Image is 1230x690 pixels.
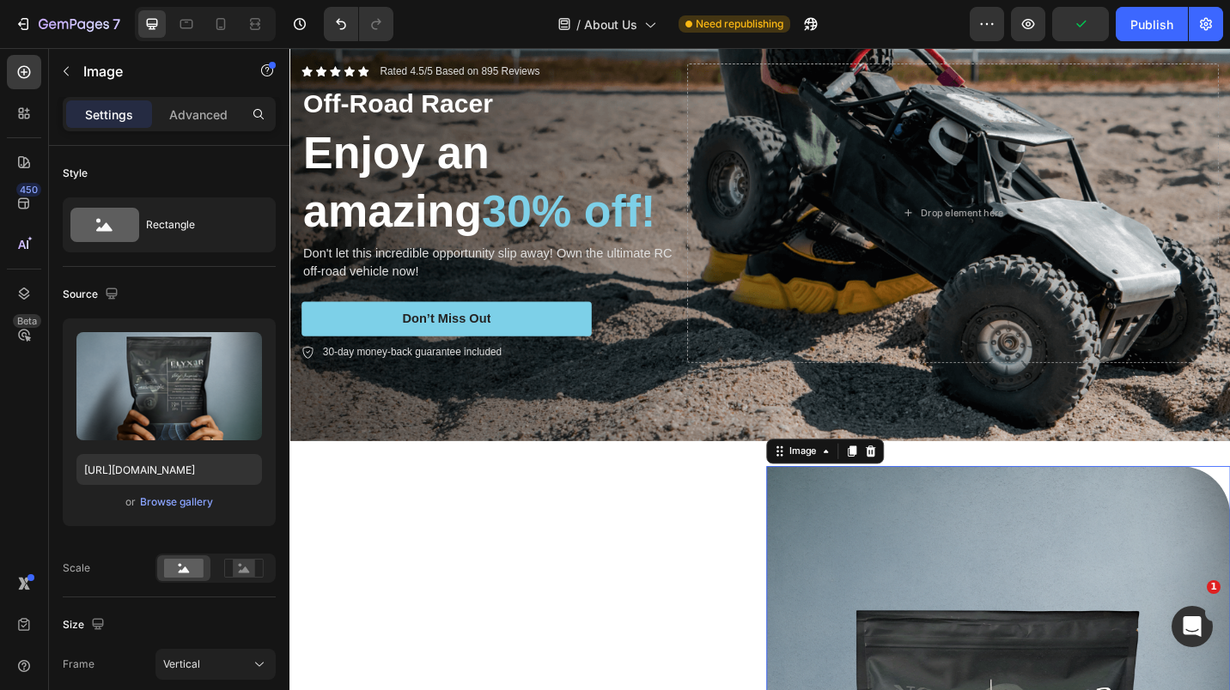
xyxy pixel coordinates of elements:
button: Browse gallery [139,493,214,511]
div: Source [63,283,122,306]
p: Advanced [169,106,228,124]
iframe: Intercom live chat [1172,606,1213,647]
button: Publish [1116,7,1188,41]
div: Browse gallery [140,494,213,510]
span: About Us [584,15,637,33]
button: Vertical [155,649,276,680]
span: or [125,492,136,512]
iframe: Design area [289,48,1230,690]
div: Rectangle [146,205,251,245]
div: Image [544,434,581,450]
button: 7 [7,7,128,41]
p: Settings [85,106,133,124]
img: preview-image [76,332,262,440]
p: Image [83,61,229,82]
input: https://example.com/image.jpg [76,454,262,485]
div: Publish [1130,15,1173,33]
div: Style [63,166,88,181]
div: Size [63,614,108,637]
div: Beta [13,314,41,328]
span: 1 [1207,580,1221,594]
div: Scale [63,560,90,576]
span: Need republishing [696,16,783,32]
div: 450 [16,183,41,197]
label: Frame [63,657,94,672]
span: / [576,15,581,33]
p: 7 [113,14,120,34]
div: Undo/Redo [324,7,393,41]
span: Vertical [163,657,200,672]
div: Drop element here [691,174,782,188]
